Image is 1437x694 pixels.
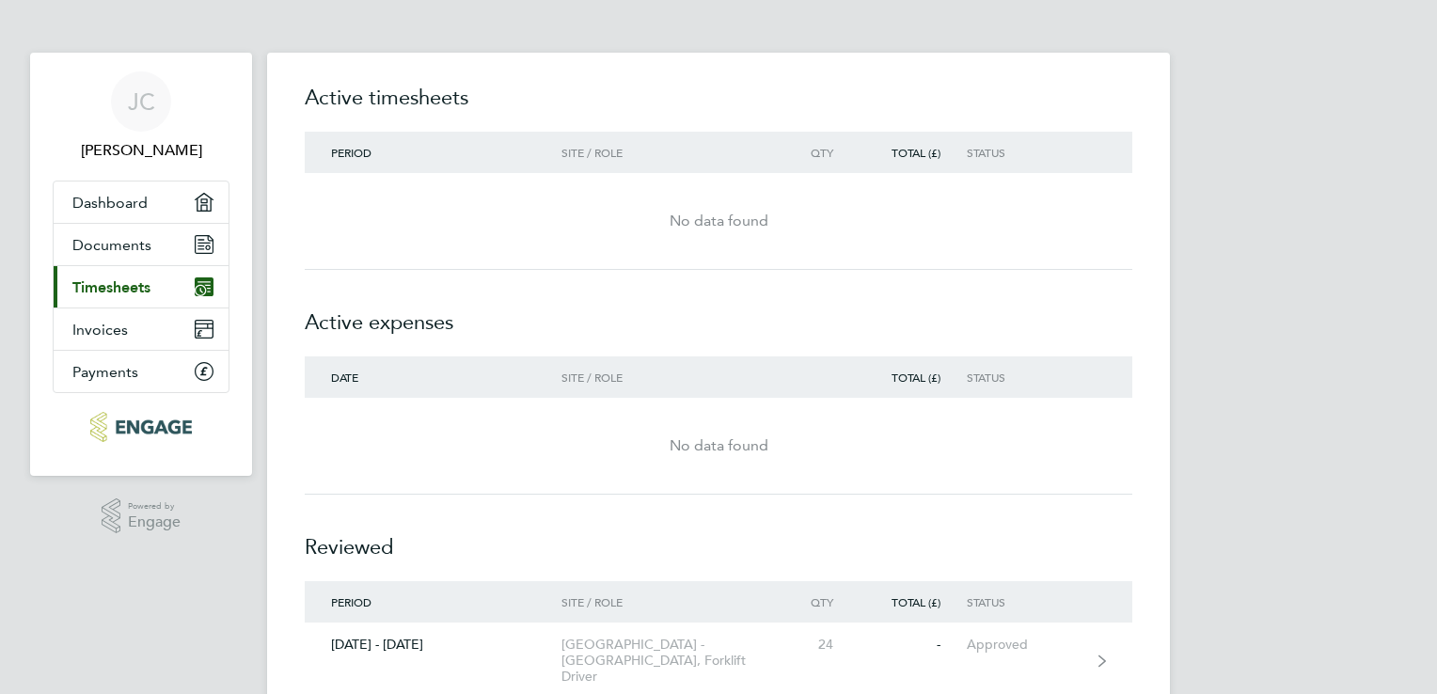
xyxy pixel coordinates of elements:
[72,278,150,296] span: Timesheets
[72,363,138,381] span: Payments
[53,71,229,162] a: JC[PERSON_NAME]
[54,224,229,265] a: Documents
[54,308,229,350] a: Invoices
[54,266,229,308] a: Timesheets
[967,595,1082,608] div: Status
[561,371,777,384] div: Site / Role
[72,194,148,212] span: Dashboard
[53,139,229,162] span: John Cattell
[860,146,967,159] div: Total (£)
[102,498,182,534] a: Powered byEngage
[305,83,1132,132] h2: Active timesheets
[90,412,191,442] img: protechltd-logo-retina.png
[305,637,561,653] div: [DATE] - [DATE]
[128,89,155,114] span: JC
[331,145,371,160] span: Period
[72,321,128,339] span: Invoices
[777,595,860,608] div: Qty
[305,270,1132,356] h2: Active expenses
[305,371,561,384] div: Date
[128,514,181,530] span: Engage
[860,371,967,384] div: Total (£)
[777,637,860,653] div: 24
[30,53,252,476] nav: Main navigation
[860,637,967,653] div: -
[967,637,1082,653] div: Approved
[54,351,229,392] a: Payments
[305,495,1132,581] h2: Reviewed
[53,412,229,442] a: Go to home page
[72,236,151,254] span: Documents
[967,371,1082,384] div: Status
[561,637,777,685] div: [GEOGRAPHIC_DATA] - [GEOGRAPHIC_DATA], Forklift Driver
[561,595,777,608] div: Site / Role
[331,594,371,609] span: Period
[967,146,1082,159] div: Status
[128,498,181,514] span: Powered by
[777,146,860,159] div: Qty
[305,434,1132,457] div: No data found
[54,181,229,223] a: Dashboard
[860,595,967,608] div: Total (£)
[561,146,777,159] div: Site / Role
[305,210,1132,232] div: No data found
